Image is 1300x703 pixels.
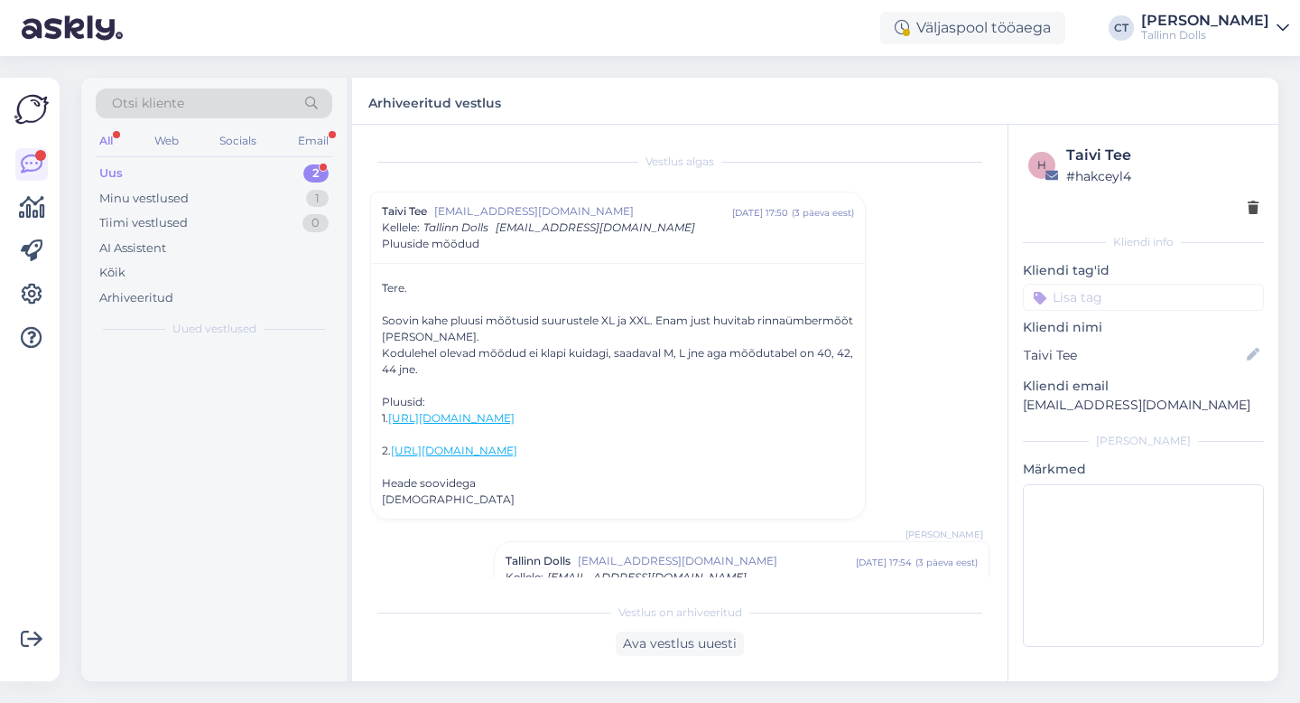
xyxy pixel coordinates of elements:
[1066,145,1258,166] div: Taivi Tee
[1141,28,1269,42] div: Tallinn Dolls
[382,280,854,508] div: Tere.
[1023,234,1264,250] div: Kliendi info
[1023,284,1264,311] input: Lisa tag
[96,129,116,153] div: All
[1023,460,1264,479] p: Märkmed
[388,411,515,425] a: [URL][DOMAIN_NAME]
[99,289,173,307] div: Arhiveeritud
[99,239,166,258] div: AI Assistent
[382,443,854,459] div: 2.
[1141,14,1269,28] div: [PERSON_NAME]
[905,528,983,541] span: [PERSON_NAME]
[382,394,854,410] div: Pluusid:
[382,475,854,492] div: Heade soovidega
[99,214,188,232] div: Tiimi vestlused
[1023,318,1264,337] p: Kliendi nimi
[616,632,744,656] div: Ava vestlus uuesti
[915,556,978,569] div: ( 3 päeva eest )
[382,313,854,345] div: Soovin kahe pluusi mõõtusid suurustele XL ja XXL. Enam just huvitab rinnaümbermõõt [PERSON_NAME].
[506,570,543,584] span: Kellele :
[792,206,854,220] div: ( 3 päeva eest )
[382,236,479,252] span: Pluuside mõõdud
[1141,14,1289,42] a: [PERSON_NAME]Tallinn Dolls
[1023,396,1264,415] p: [EMAIL_ADDRESS][DOMAIN_NAME]
[423,220,488,234] span: Tallinn Dolls
[1023,261,1264,280] p: Kliendi tag'id
[303,164,329,183] div: 2
[382,220,420,234] span: Kellele :
[302,214,329,232] div: 0
[578,553,856,569] span: [EMAIL_ADDRESS][DOMAIN_NAME]
[1037,158,1046,172] span: h
[856,556,912,569] div: [DATE] 17:54
[1109,15,1134,41] div: CT
[382,203,427,220] span: Taivi Tee
[151,129,182,153] div: Web
[99,264,125,282] div: Kõik
[496,220,695,234] span: [EMAIL_ADDRESS][DOMAIN_NAME]
[14,92,49,127] img: Askly Logo
[732,206,788,220] div: [DATE] 17:50
[370,154,989,170] div: Vestlus algas
[99,164,123,183] div: Uus
[382,492,854,508] div: [DEMOGRAPHIC_DATA]
[382,410,854,426] div: 1.
[391,444,517,457] a: [URL][DOMAIN_NAME]
[216,129,260,153] div: Socials
[1023,377,1264,396] p: Kliendi email
[294,129,332,153] div: Email
[1023,433,1264,449] div: [PERSON_NAME]
[1024,345,1243,365] input: Lisa nimi
[306,190,329,208] div: 1
[112,94,184,113] span: Otsi kliente
[99,190,189,208] div: Minu vestlused
[172,321,256,337] span: Uued vestlused
[506,553,571,569] span: Tallinn Dolls
[880,12,1065,44] div: Väljaspool tööaega
[618,605,742,621] span: Vestlus on arhiveeritud
[368,89,501,113] label: Arhiveeritud vestlus
[547,570,747,584] span: [EMAIL_ADDRESS][DOMAIN_NAME]
[1066,166,1258,186] div: # hakceyl4
[382,345,854,378] div: Kodulehel olevad mõõdud ei klapi kuidagi, saadaval M, L jne aga mõõdutabel on 40, 42, 44 jne.
[434,203,732,220] span: [EMAIL_ADDRESS][DOMAIN_NAME]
